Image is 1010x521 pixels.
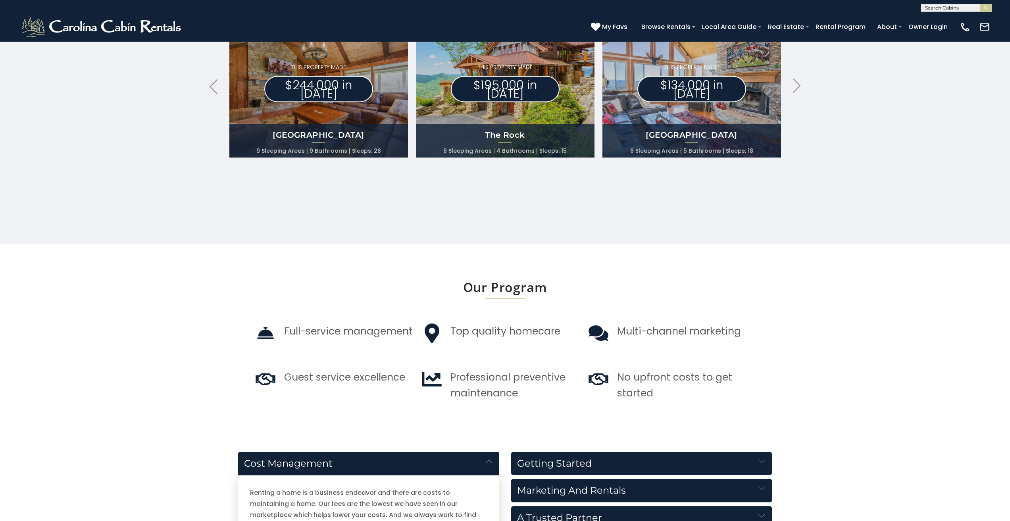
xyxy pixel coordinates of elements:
[637,20,694,34] a: Browse Rentals
[979,21,990,33] img: mail-regular-white.png
[229,129,408,140] h4: [GEOGRAPHIC_DATA]
[450,369,566,401] p: Professional preventive maintenance
[238,452,499,475] h5: Cost Management
[698,20,760,34] a: Local Area Guide
[229,19,408,158] a: THIS PROPERTY MADE $244,000 in [DATE] [GEOGRAPHIC_DATA] 9 Sleeping Areas 9 Bathrooms Sleeps: 28
[758,485,765,492] img: down-arrow-card.svg
[960,21,971,33] img: phone-regular-white.png
[352,145,381,156] li: Sleeps: 28
[904,20,952,34] a: Owner Login
[539,145,567,156] li: Sleeps: 15
[591,22,629,32] a: My Favs
[637,63,746,71] p: THIS PROPERTY MADE
[284,369,405,385] p: Guest service excellence
[256,145,308,156] li: 9 Sleeping Areas
[602,129,781,140] h4: [GEOGRAPHIC_DATA]
[511,479,772,502] h5: Marketing and Rentals
[416,19,594,158] a: THIS PROPERTY MADE $195,000 in [DATE] The Rock 6 Sleeping Areas 4 Bathrooms Sleeps: 15
[812,20,870,34] a: Rental Program
[310,145,350,156] li: 9 Bathrooms
[451,63,560,71] p: THIS PROPERTY MADE
[637,76,746,102] p: $134,000 in [DATE]
[486,458,492,465] img: down-arrow-card.svg
[630,145,682,156] li: 6 Sleeping Areas
[511,452,772,475] h5: Getting Started
[20,15,185,39] img: White-1-2.png
[602,19,781,158] a: THIS PROPERTY MADE $134,000 in [DATE] [GEOGRAPHIC_DATA] 6 Sleeping Areas 5 Bathrooms Sleeps: 18
[264,76,373,102] p: $244,000 in [DATE]
[284,323,413,339] p: Full-service management
[873,20,901,34] a: About
[617,369,732,401] p: No upfront costs to get started
[496,145,538,156] li: 4 Bathrooms
[764,20,808,34] a: Real Estate
[758,513,765,519] img: down-arrow-card.svg
[726,145,753,156] li: Sleeps: 18
[617,323,741,339] p: Multi-channel marketing
[450,323,560,339] p: Top quality homecare
[451,76,560,102] p: $195,000 in [DATE]
[443,145,495,156] li: 6 Sleeping Areas
[264,63,373,71] p: THIS PROPERTY MADE
[683,145,724,156] li: 5 Bathrooms
[416,129,594,140] h4: The Rock
[255,280,755,294] h2: Our Program
[758,458,765,465] img: down-arrow-card.svg
[602,22,627,32] span: My Favs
